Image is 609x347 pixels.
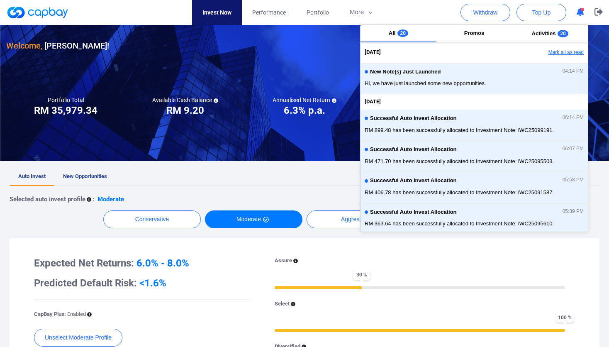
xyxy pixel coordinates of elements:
[284,104,325,117] h3: 6.3% p.a.
[516,4,566,21] button: Top Up
[252,8,286,17] span: Performance
[558,30,568,37] span: 20
[464,30,484,36] span: Promos
[563,209,584,215] span: 05:39 PM
[136,257,189,269] span: 6.0% - 8.0%
[563,177,584,183] span: 05:58 PM
[370,69,441,75] span: New Note(s) Just Launched
[307,210,404,228] button: Aggressive
[397,29,408,37] span: 20
[361,172,588,203] button: Successful Auto Invest Allocation05:58 PMRM 406.78 has been successfully allocated to Investment ...
[34,276,252,290] h3: Predicted Default Risk:
[275,300,290,308] p: Select
[532,30,556,37] span: Activities
[307,8,329,17] span: Portfolio
[365,98,381,106] span: [DATE]
[353,269,370,280] span: 30 %
[365,79,584,88] span: Hi, we have just launched some new opportunities.
[370,178,457,184] span: Successful Auto Invest Allocation
[34,329,122,347] button: Unselect Moderate Profile
[563,146,584,152] span: 06:07 PM
[365,220,584,228] span: RM 363.64 has been successfully allocated to Investment Note: iWC25095610.
[499,46,588,60] button: Mark all as read
[370,147,457,153] span: Successful Auto Invest Allocation
[93,194,94,204] p: :
[532,8,551,17] span: Top Up
[205,210,302,228] button: Moderate
[18,173,46,179] span: Auto Invest
[361,203,588,235] button: Successful Auto Invest Allocation05:39 PMRM 363.64 has been successfully allocated to Investment ...
[370,209,457,215] span: Successful Auto Invest Allocation
[370,115,457,122] span: Successful Auto Invest Allocation
[97,194,124,204] p: Moderate
[436,25,512,42] button: Promos
[365,48,381,57] span: [DATE]
[512,25,588,42] button: Activities20
[460,4,510,21] button: Withdraw
[361,110,588,141] button: Successful Auto Invest Allocation06:14 PMRM 899.48 has been successfully allocated to Investment ...
[275,257,292,265] p: Assure
[6,41,42,51] span: Welcome,
[365,157,584,166] span: RM 471.70 has been successfully allocated to Investment Note: iWC25095503.
[152,96,218,104] h5: Available Cash Balance
[34,310,86,319] p: CapBay Plus:
[361,25,436,42] button: All20
[139,277,166,289] span: <1.6%
[166,104,204,117] h3: RM 9.20
[63,173,107,179] span: New Opportunities
[48,96,84,104] h5: Portfolio Total
[6,39,109,52] h3: [PERSON_NAME] !
[10,194,85,204] p: Selected auto invest profile
[34,104,97,117] h3: RM 35,979.34
[34,257,252,270] h3: Expected Net Returns:
[563,68,584,74] span: 04:14 PM
[365,126,584,134] span: RM 899.48 has been successfully allocated to Investment Note: iWC25099191.
[365,188,584,197] span: RM 406.78 has been successfully allocated to Investment Note: iWC25091587.
[361,63,588,94] button: New Note(s) Just Launched04:14 PMHi, we have just launched some new opportunities.
[563,115,584,121] span: 06:14 PM
[556,312,574,323] span: 100 %
[67,311,86,317] span: Enabled
[103,210,201,228] button: Conservative
[389,30,396,36] span: All
[273,96,336,104] h5: Annualised Net Return
[361,141,588,172] button: Successful Auto Invest Allocation06:07 PMRM 471.70 has been successfully allocated to Investment ...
